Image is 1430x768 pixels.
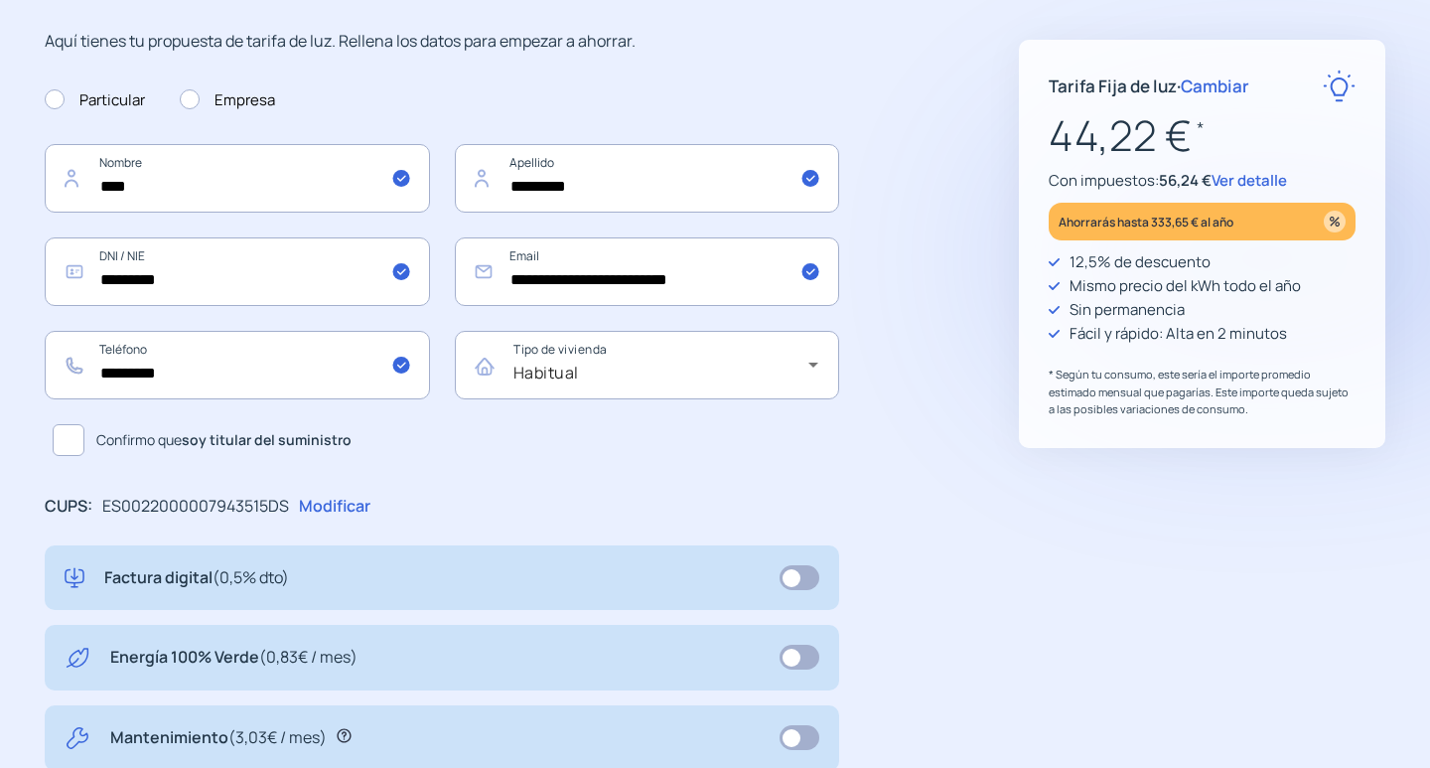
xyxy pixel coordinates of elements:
[228,726,327,748] span: (3,03€ / mes)
[110,725,327,751] p: Mantenimiento
[1070,322,1287,346] p: Fácil y rápido: Alta en 2 minutos
[65,645,90,671] img: energy-green.svg
[45,88,145,112] label: Particular
[1049,73,1249,99] p: Tarifa Fija de luz ·
[1212,170,1287,191] span: Ver detalle
[299,494,370,520] p: Modificar
[45,29,839,55] p: Aquí tienes tu propuesta de tarifa de luz. Rellena los datos para empezar a ahorrar.
[180,88,275,112] label: Empresa
[1059,211,1233,233] p: Ahorrarás hasta 333,65 € al año
[1159,170,1212,191] span: 56,24 €
[1323,70,1356,102] img: rate-E.svg
[1181,75,1249,97] span: Cambiar
[104,565,289,591] p: Factura digital
[213,566,289,588] span: (0,5% dto)
[1049,366,1356,418] p: * Según tu consumo, este sería el importe promedio estimado mensual que pagarías. Este importe qu...
[1070,274,1301,298] p: Mismo precio del kWh todo el año
[1324,211,1346,232] img: percentage_icon.svg
[65,565,84,591] img: digital-invoice.svg
[1070,250,1211,274] p: 12,5% de descuento
[513,342,607,359] mat-label: Tipo de vivienda
[96,429,352,451] span: Confirmo que
[182,430,352,449] b: soy titular del suministro
[1070,298,1185,322] p: Sin permanencia
[259,646,357,668] span: (0,83€ / mes)
[65,725,90,751] img: tool.svg
[513,362,579,384] span: Habitual
[45,494,92,520] p: CUPS:
[110,645,357,671] p: Energía 100% Verde
[1049,169,1356,193] p: Con impuestos:
[102,494,289,520] p: ES0022000007943515DS
[1049,102,1356,169] p: 44,22 €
